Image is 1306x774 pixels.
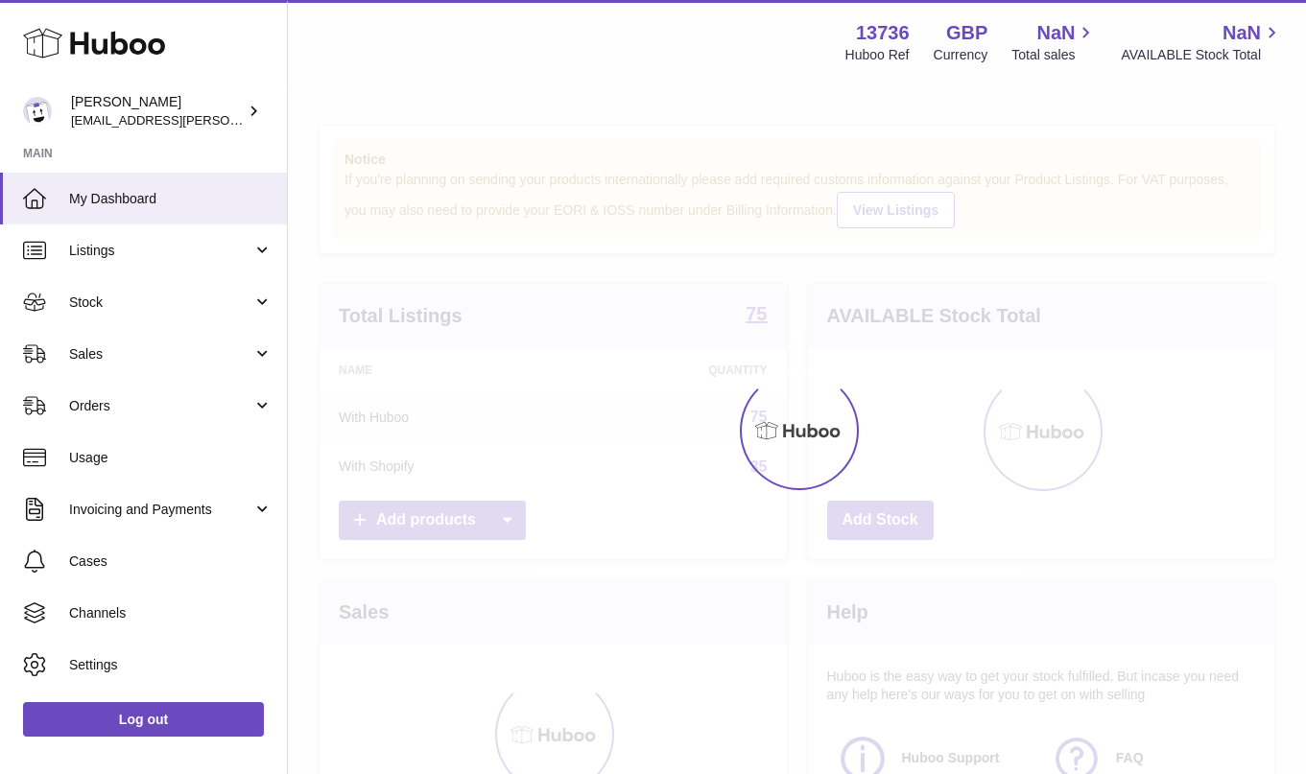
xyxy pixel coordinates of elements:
strong: 13736 [856,20,910,46]
div: [PERSON_NAME] [71,93,244,129]
span: Invoicing and Payments [69,501,252,519]
img: horia@orea.uk [23,97,52,126]
span: Cases [69,552,273,571]
a: NaN AVAILABLE Stock Total [1121,20,1283,64]
span: Stock [69,293,252,312]
span: AVAILABLE Stock Total [1121,46,1283,64]
span: My Dashboard [69,190,273,208]
strong: GBP [946,20,987,46]
span: NaN [1223,20,1261,46]
span: Channels [69,604,273,622]
div: Huboo Ref [845,46,910,64]
span: NaN [1036,20,1075,46]
span: Listings [69,242,252,260]
span: Usage [69,449,273,467]
span: Orders [69,397,252,415]
span: Settings [69,656,273,674]
span: Sales [69,345,252,364]
span: Total sales [1011,46,1097,64]
a: NaN Total sales [1011,20,1097,64]
a: Log out [23,702,264,737]
div: Currency [934,46,988,64]
span: [EMAIL_ADDRESS][PERSON_NAME][DOMAIN_NAME] [71,112,385,128]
